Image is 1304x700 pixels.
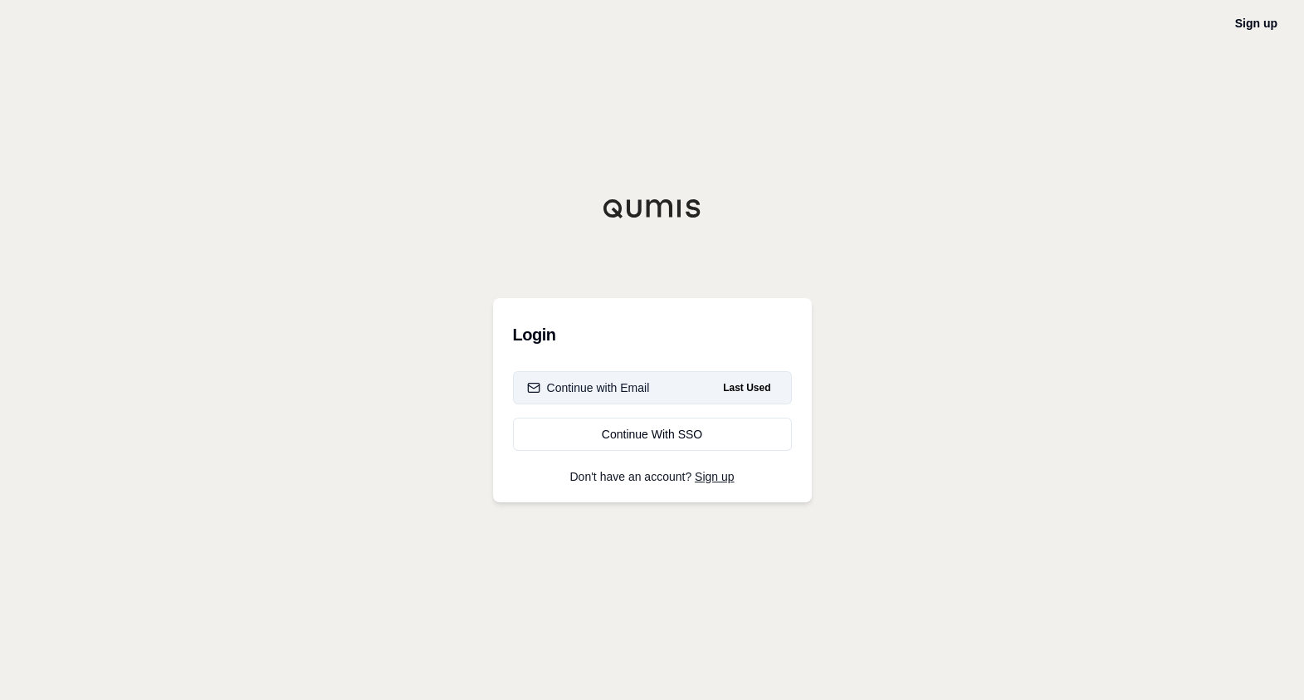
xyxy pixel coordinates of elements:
[513,318,792,351] h3: Login
[716,378,777,398] span: Last Used
[695,470,734,483] a: Sign up
[527,426,778,443] div: Continue With SSO
[513,471,792,482] p: Don't have an account?
[513,371,792,404] button: Continue with EmailLast Used
[527,379,650,396] div: Continue with Email
[603,198,702,218] img: Qumis
[513,418,792,451] a: Continue With SSO
[1235,17,1277,30] a: Sign up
